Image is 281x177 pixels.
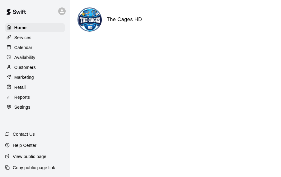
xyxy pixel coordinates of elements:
[5,63,65,72] a: Customers
[5,83,65,92] a: Retail
[13,142,36,148] p: Help Center
[5,43,65,52] a: Calendar
[14,104,30,110] p: Settings
[14,64,36,70] p: Customers
[13,131,35,137] p: Contact Us
[14,34,31,41] p: Services
[5,33,65,42] a: Services
[5,73,65,82] a: Marketing
[14,84,26,90] p: Retail
[5,93,65,102] a: Reports
[107,16,142,24] h6: The Cages HD
[13,153,46,160] p: View public page
[14,44,32,51] p: Calendar
[14,94,30,100] p: Reports
[5,23,65,32] a: Home
[5,102,65,112] a: Settings
[14,74,34,80] p: Marketing
[13,165,55,171] p: Copy public page link
[78,8,102,32] img: The Cages HD logo
[14,54,35,61] p: Availability
[5,53,65,62] a: Availability
[14,25,27,31] p: Home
